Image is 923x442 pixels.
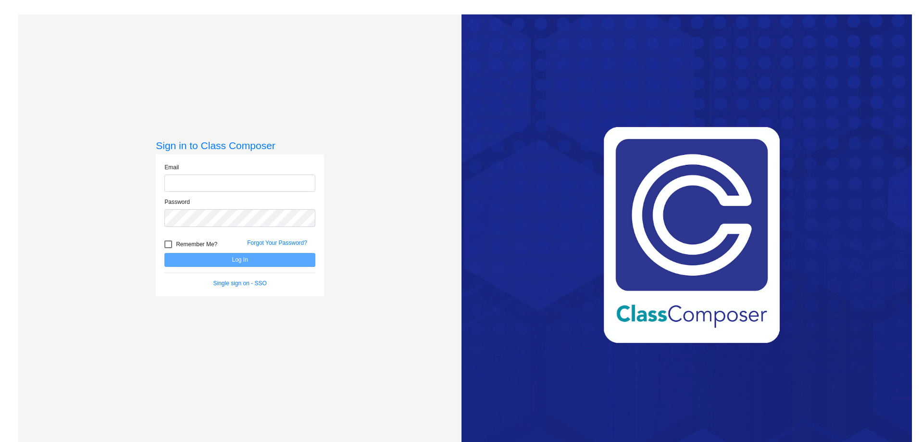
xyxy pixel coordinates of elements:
[164,253,315,267] button: Log In
[213,280,267,287] a: Single sign on - SSO
[176,239,217,250] span: Remember Me?
[247,240,307,246] a: Forgot Your Password?
[164,163,179,172] label: Email
[164,198,190,206] label: Password
[156,139,324,152] h3: Sign in to Class Composer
